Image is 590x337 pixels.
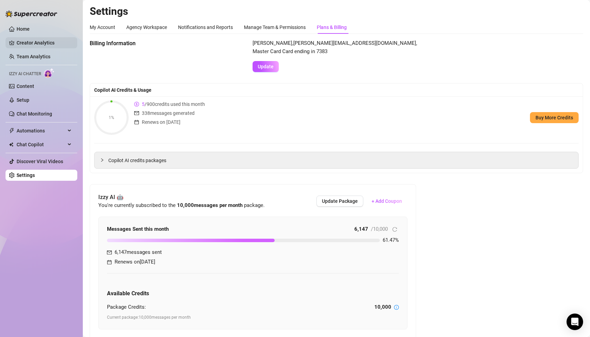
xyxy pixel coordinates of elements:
span: calendar [134,118,139,126]
span: mail [107,250,112,255]
h5: Available Credits [107,289,399,298]
span: Billing Information [90,39,206,48]
img: Chat Copilot [9,142,13,147]
span: collapsed [100,158,104,162]
button: + Add Coupon [366,196,407,207]
span: / 900 credits used this month [142,100,205,108]
span: / 10,000 [371,226,388,232]
button: Update Package [316,196,363,207]
span: You're currently subscribed to the package. [98,202,265,208]
div: Copilot AI Credits & Usage [94,86,579,94]
span: mail [134,109,139,117]
span: Izzy AI 🤖 [98,193,265,201]
div: Open Intercom Messenger [567,314,583,330]
a: Setup [17,97,29,103]
span: Chat Copilot [17,139,66,150]
a: Discover Viral Videos [17,159,63,164]
span: Izzy AI Chatter [9,71,41,77]
span: Update Package [322,198,358,204]
span: 338 messages generated [142,109,195,117]
span: 1% [94,116,129,120]
span: reload [392,227,397,232]
div: Copilot AI credits packages [95,152,578,168]
strong: 6,147 [354,226,368,232]
div: Manage Team & Permissions [244,23,306,31]
a: Team Analytics [17,54,50,59]
a: Creator Analytics [17,37,72,48]
strong: Messages Sent this month [107,226,169,232]
div: Plans & Billing [317,23,347,31]
span: Update [258,64,274,69]
span: Buy More Credits [535,115,573,120]
div: Notifications and Reports [178,23,233,31]
div: My Account [90,23,115,31]
span: [PERSON_NAME] , [PERSON_NAME][EMAIL_ADDRESS][DOMAIN_NAME] , Master Card Card ending in 7383 [253,39,417,56]
span: 6,147 messages sent [115,248,162,257]
span: Renews on [DATE] [115,258,155,266]
a: Settings [17,172,35,178]
span: Current package: 10,000 messages per month [107,314,399,321]
span: calendar [107,260,112,265]
div: Agency Workspace [126,23,167,31]
span: info-circle [394,305,399,310]
span: 61.47 % [383,237,399,243]
a: Content [17,83,34,89]
button: Buy More Credits [530,112,579,123]
span: Automations [17,125,66,136]
a: Home [17,26,30,32]
strong: 10,000 messages per month [177,202,243,208]
span: Package Credits: [107,304,146,310]
span: + Add Coupon [372,198,402,204]
h2: Settings [90,5,583,18]
img: logo-BBDzfeDw.svg [6,10,57,17]
a: Chat Monitoring [17,111,52,117]
span: Copilot AI credits packages [108,157,573,164]
button: Update [253,61,279,72]
span: Renews on [DATE] [142,118,180,126]
span: dollar-circle [134,100,139,108]
strong: 10,000 [374,304,391,310]
img: AI Chatter [44,68,55,78]
span: thunderbolt [9,128,14,133]
span: 5 [142,101,145,107]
